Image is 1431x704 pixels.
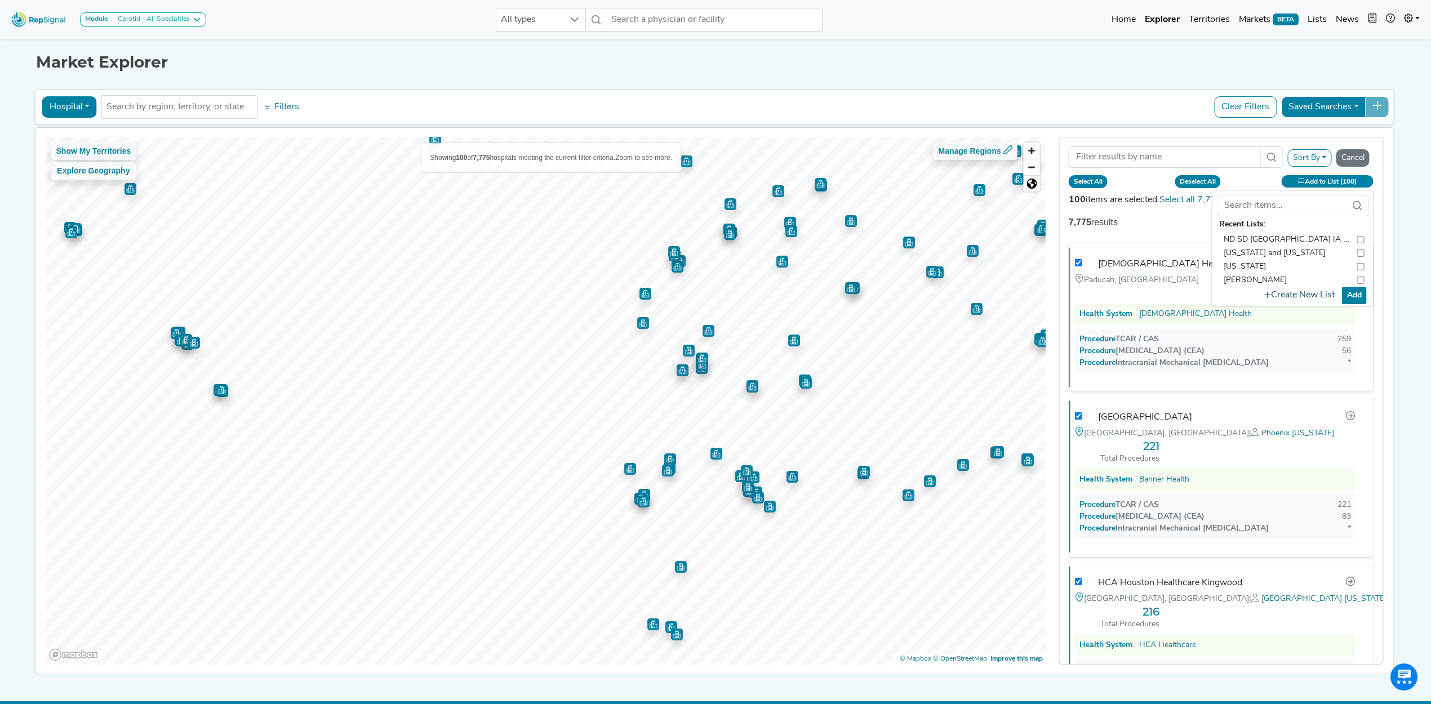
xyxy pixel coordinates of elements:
[750,487,762,498] div: Map marker
[1075,453,1159,465] div: Total Procedures
[1075,618,1159,630] div: Total Procedures
[1075,427,1356,439] div: [GEOGRAPHIC_DATA], [GEOGRAPHIC_DATA]
[637,317,649,329] div: Map marker
[1217,273,1294,287] button: [PERSON_NAME]
[1098,257,1264,271] div: [DEMOGRAPHIC_DATA] Health Paducah
[696,362,708,374] div: Map marker
[1261,595,1386,603] a: [GEOGRAPHIC_DATA] [US_STATE]
[1249,595,1261,603] span: |
[1345,576,1356,590] a: Go to hospital profile
[1336,149,1370,167] button: Cancel
[1337,333,1351,345] div: 259
[1139,308,1252,320] a: [DEMOGRAPHIC_DATA] Health
[1303,8,1331,31] a: Lists
[1261,429,1334,438] a: Phoenix [US_STATE]
[672,261,683,273] div: Map marker
[42,96,97,118] button: Hospital
[1337,499,1351,511] div: 221
[764,501,776,513] div: Map marker
[1159,195,1368,204] a: Select all 7,775 items that match the current criteria.
[903,489,914,501] div: Map marker
[1342,287,1367,304] button: Add
[1342,345,1351,357] div: 56
[926,266,938,278] div: Map marker
[1037,220,1049,231] div: Map marker
[845,215,857,227] div: Map marker
[85,16,108,23] strong: Module
[933,656,987,662] a: OpenStreetMap
[967,245,979,257] div: Map marker
[639,288,651,300] div: Map marker
[496,8,564,31] span: All types
[1036,333,1047,345] div: Map marker
[1342,511,1351,523] div: 83
[1079,511,1205,523] div: [MEDICAL_DATA] (CEA)
[1140,8,1184,31] a: Explorer
[1037,335,1048,347] div: Map marker
[1079,523,1269,534] div: Intracranial Mechanical [MEDICAL_DATA]
[1098,411,1192,424] div: [GEOGRAPHIC_DATA]
[1041,329,1052,341] div: Map marker
[799,375,811,386] div: Map marker
[429,132,441,144] div: Map marker
[681,155,692,167] div: Map marker
[1069,175,1108,188] button: Select All
[51,142,136,160] button: Show My Territories
[1069,195,1086,204] b: 100
[723,224,735,235] div: Map marker
[634,493,646,505] div: Map marker
[776,256,788,268] div: Map marker
[473,154,490,162] b: 7,775
[1091,347,1116,355] span: Procedure
[1079,357,1269,369] div: Intracranial Mechanical [MEDICAL_DATA]
[845,282,857,294] div: Map marker
[1281,175,1374,188] button: Add to List (100)
[1075,439,1159,453] h3: 221
[1022,455,1034,466] div: Map marker
[932,266,944,278] div: Map marker
[216,385,228,397] div: Map marker
[175,335,187,346] div: Map marker
[1079,499,1159,511] div: TCAR / CAS
[669,249,681,261] div: Map marker
[971,303,983,315] div: Map marker
[1024,159,1040,175] button: Zoom out
[735,470,747,482] div: Map marker
[671,629,683,640] div: Map marker
[1069,193,1374,207] div: items are selected.
[742,481,754,493] div: Map marker
[723,224,735,236] div: Map marker
[49,648,99,661] a: Mapbox logo
[64,222,76,234] div: Map marker
[924,475,936,487] div: Map marker
[664,453,676,465] div: Map marker
[181,338,193,350] div: Map marker
[638,489,650,501] div: Map marker
[1036,223,1047,235] div: Map marker
[784,217,796,229] div: Map marker
[46,137,1054,674] canvas: Map
[1021,453,1033,465] div: Map marker
[857,467,869,479] div: Map marker
[1217,233,1357,246] button: ND SD [GEOGRAPHIC_DATA] IA WI [GEOGRAPHIC_DATA]
[800,377,812,389] div: Map marker
[743,485,755,497] div: Map marker
[1079,345,1205,357] div: [MEDICAL_DATA] (CEA)
[615,154,672,162] span: Zoom to see more.
[815,178,826,190] div: Map marker
[1091,359,1116,367] span: Procedure
[1281,96,1366,118] button: Saved Searches
[1075,592,1356,605] div: [GEOGRAPHIC_DATA], [GEOGRAPHIC_DATA]
[703,325,714,337] div: Map marker
[36,53,1396,72] h1: Market Explorer
[1091,335,1116,344] span: Procedure
[1091,501,1116,509] span: Procedure
[1098,576,1242,590] div: HCA Houston Healthcare Kingwood
[990,447,1002,458] div: Map marker
[683,345,695,357] div: Map marker
[1259,284,1340,306] button: Create New List
[624,463,636,475] div: Map marker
